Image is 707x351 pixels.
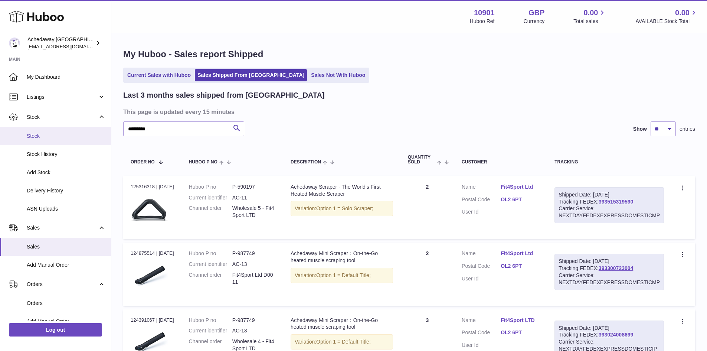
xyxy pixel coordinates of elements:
[27,243,105,250] span: Sales
[27,187,105,194] span: Delivery History
[316,339,371,345] span: Option 1 = Default Title;
[559,258,660,265] div: Shipped Date: [DATE]
[131,317,174,324] div: 124391067 | [DATE]
[232,327,276,334] dd: AC-13
[524,18,545,25] div: Currency
[573,8,606,25] a: 0.00 Total sales
[462,183,501,192] dt: Name
[27,43,109,49] span: [EMAIL_ADDRESS][DOMAIN_NAME]
[27,74,105,81] span: My Dashboard
[559,272,660,286] div: Carrier Service: NEXTDAYFEDEXEXPRESSDOMESTICMP
[291,334,393,350] div: Variation:
[528,8,544,18] strong: GBP
[462,160,540,165] div: Customer
[408,155,435,165] span: Quantity Sold
[559,325,660,332] div: Shipped Date: [DATE]
[27,261,105,269] span: Add Manual Order
[232,194,276,201] dd: AC-11
[501,196,540,203] a: OL2 6PT
[599,265,633,271] a: 393300723004
[27,36,94,50] div: Achedaway [GEOGRAPHIC_DATA]
[635,8,698,25] a: 0.00 AVAILABLE Stock Total
[584,8,598,18] span: 0.00
[291,268,393,283] div: Variation:
[131,259,168,296] img: musclescraper_750x_c42b3404-e4d5-48e3-b3b1-8be745232369.png
[554,160,664,165] div: Tracking
[131,160,155,165] span: Order No
[189,250,232,257] dt: Huboo P no
[501,329,540,336] a: OL2 6PT
[501,183,540,191] a: Fit4Sport Ltd
[9,38,20,49] img: admin@newpb.co.uk
[123,108,693,116] h3: This page is updated every 15 minutes
[232,272,276,286] dd: Fit4Sport Ltd D0011
[123,90,325,100] h2: Last 3 months sales shipped from [GEOGRAPHIC_DATA]
[9,323,102,337] a: Log out
[195,69,307,81] a: Sales Shipped From [GEOGRAPHIC_DATA]
[501,317,540,324] a: Fit4Sport LTD
[462,196,501,205] dt: Postal Code
[573,18,606,25] span: Total sales
[462,342,501,349] dt: User Id
[131,192,168,230] img: Achedaway-Muscle-Scraper.png
[125,69,193,81] a: Current Sales with Huboo
[501,263,540,270] a: OL2 6PT
[316,272,371,278] span: Option 1 = Default Title;
[27,114,98,121] span: Stock
[462,275,501,282] dt: User Id
[189,327,232,334] dt: Current identifier
[470,18,495,25] div: Huboo Ref
[675,8,690,18] span: 0.00
[680,126,695,133] span: entries
[27,205,105,212] span: ASN Uploads
[635,18,698,25] span: AVAILABLE Stock Total
[123,48,695,60] h1: My Huboo - Sales report Shipped
[27,94,98,101] span: Listings
[131,250,174,257] div: 124875514 | [DATE]
[291,201,393,216] div: Variation:
[554,254,664,290] div: Tracking FEDEX:
[232,261,276,268] dd: AC-13
[189,194,232,201] dt: Current identifier
[27,300,105,307] span: Orders
[599,199,633,205] a: 393515319590
[27,224,98,231] span: Sales
[316,205,373,211] span: Option 1 = Solo Scraper;
[27,318,105,325] span: Add Manual Order
[131,183,174,190] div: 125316318 | [DATE]
[232,205,276,219] dd: Wholesale 5 - Fit4Sport LTD
[554,187,664,224] div: Tracking FEDEX:
[462,208,501,215] dt: User Id
[291,317,393,331] div: Achedaway Mini Scraper：On-the-Go heated muscle scraping tool
[232,250,276,257] dd: P-987749
[462,263,501,272] dt: Postal Code
[291,183,393,198] div: Achedaway Scraper - The World’s First Heated Muscle Scraper
[189,205,232,219] dt: Channel order
[308,69,368,81] a: Sales Not With Huboo
[189,272,232,286] dt: Channel order
[633,126,647,133] label: Show
[27,169,105,176] span: Add Stock
[189,317,232,324] dt: Huboo P no
[599,332,633,338] a: 393024008699
[559,191,660,198] div: Shipped Date: [DATE]
[559,205,660,219] div: Carrier Service: NEXTDAYFEDEXEXPRESSDOMESTICMP
[232,183,276,191] dd: P-590197
[474,8,495,18] strong: 10901
[462,317,501,326] dt: Name
[291,160,321,165] span: Description
[27,133,105,140] span: Stock
[189,183,232,191] dt: Huboo P no
[400,243,454,305] td: 2
[400,176,454,239] td: 2
[501,250,540,257] a: Fit4Sport Ltd
[27,281,98,288] span: Orders
[462,250,501,259] dt: Name
[232,317,276,324] dd: P-987749
[291,250,393,264] div: Achedaway Mini Scraper：On-the-Go heated muscle scraping tool
[189,261,232,268] dt: Current identifier
[27,151,105,158] span: Stock History
[189,160,217,165] span: Huboo P no
[462,329,501,338] dt: Postal Code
